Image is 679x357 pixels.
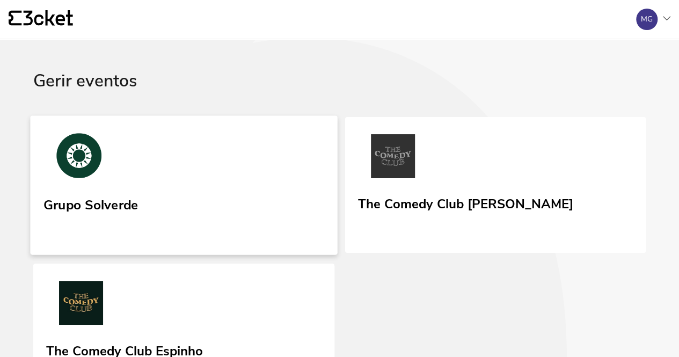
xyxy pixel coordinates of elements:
[33,71,646,117] div: Gerir eventos
[358,134,428,183] img: The Comedy Club Chaves
[43,133,115,183] img: Grupo Solverde
[358,193,573,212] div: The Comedy Club [PERSON_NAME]
[30,115,337,254] a: Grupo Solverde Grupo Solverde
[345,117,646,253] a: The Comedy Club Chaves The Comedy Club [PERSON_NAME]
[9,10,73,28] a: {' '}
[641,15,653,24] div: MG
[46,281,116,329] img: The Comedy Club Espinho
[43,193,138,213] div: Grupo Solverde
[9,11,21,26] g: {' '}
